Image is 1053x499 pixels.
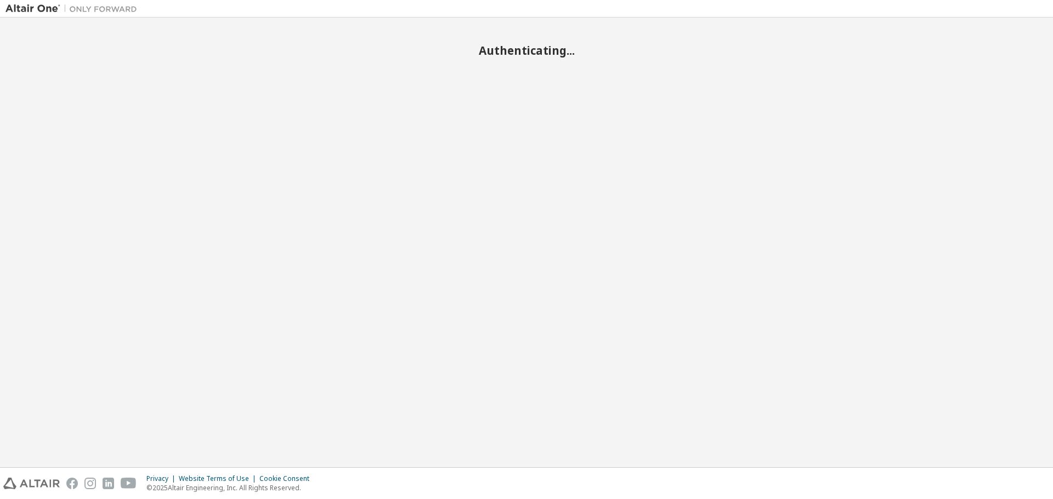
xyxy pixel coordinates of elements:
img: altair_logo.svg [3,478,60,489]
img: facebook.svg [66,478,78,489]
img: youtube.svg [121,478,137,489]
div: Website Terms of Use [179,474,259,483]
img: linkedin.svg [103,478,114,489]
img: Altair One [5,3,143,14]
p: © 2025 Altair Engineering, Inc. All Rights Reserved. [146,483,316,492]
div: Privacy [146,474,179,483]
img: instagram.svg [84,478,96,489]
h2: Authenticating... [5,43,1048,58]
div: Cookie Consent [259,474,316,483]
